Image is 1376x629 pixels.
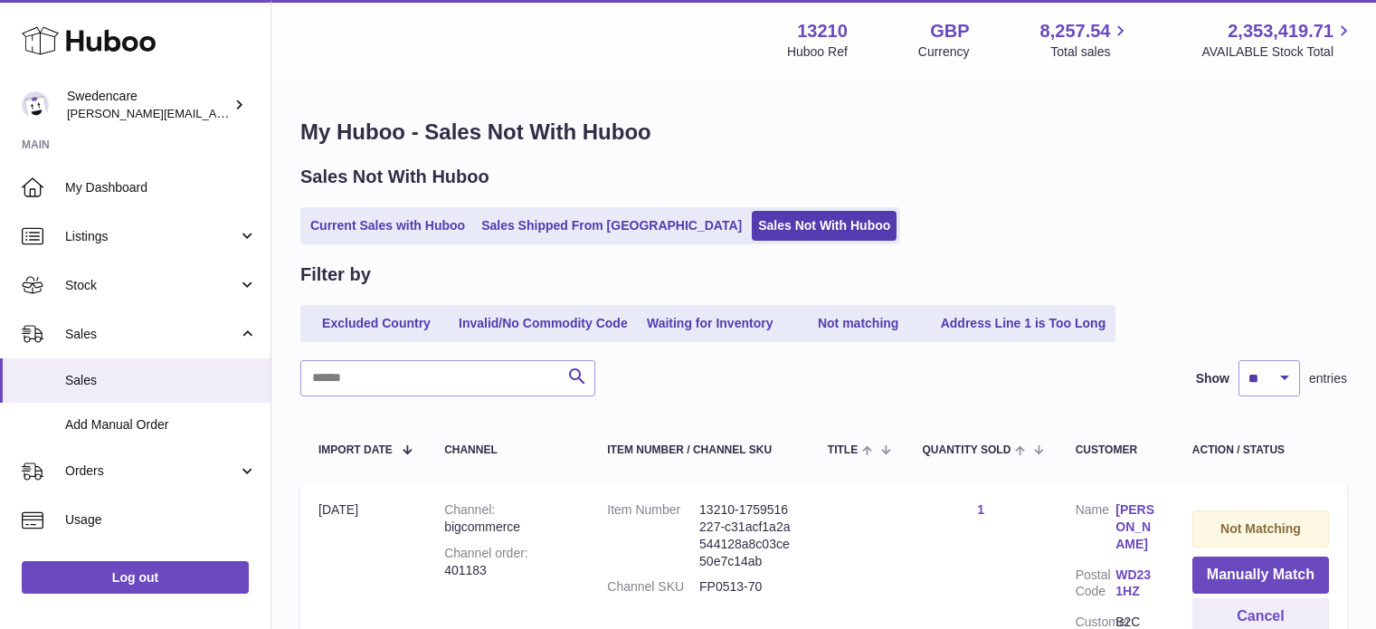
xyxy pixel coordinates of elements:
[1196,370,1229,387] label: Show
[22,91,49,119] img: rebecca.fall@swedencare.co.uk
[304,309,449,338] a: Excluded Country
[977,502,984,517] a: 1
[444,501,571,536] div: bigcommerce
[797,19,848,43] strong: 13210
[1201,19,1354,61] a: 2,353,419.71 AVAILABLE Stock Total
[67,88,230,122] div: Swedencare
[1076,444,1156,456] div: Customer
[1040,19,1132,61] a: 8,257.54 Total sales
[607,578,699,596] dt: Channel SKU
[935,309,1113,338] a: Address Line 1 is Too Long
[1115,501,1156,553] a: [PERSON_NAME]
[65,326,238,343] span: Sales
[752,211,897,241] a: Sales Not With Huboo
[318,444,393,456] span: Import date
[1192,557,1329,594] button: Manually Match
[300,165,489,189] h2: Sales Not With Huboo
[444,545,571,579] div: 401183
[828,444,858,456] span: Title
[699,501,792,570] dd: 13210-1759516227-c31acf1a2a544128a8c03ce50e7c14ab
[930,19,969,43] strong: GBP
[452,309,634,338] a: Invalid/No Commodity Code
[1040,19,1111,43] span: 8,257.54
[1050,43,1131,61] span: Total sales
[1309,370,1347,387] span: entries
[444,546,528,560] strong: Channel order
[923,444,1011,456] span: Quantity Sold
[300,118,1347,147] h1: My Huboo - Sales Not With Huboo
[444,502,495,517] strong: Channel
[67,106,363,120] span: [PERSON_NAME][EMAIL_ADDRESS][DOMAIN_NAME]
[65,228,238,245] span: Listings
[607,501,699,570] dt: Item Number
[65,372,257,389] span: Sales
[1201,43,1354,61] span: AVAILABLE Stock Total
[918,43,970,61] div: Currency
[638,309,783,338] a: Waiting for Inventory
[1115,567,1156,601] a: WD23 1HZ
[1228,19,1333,43] span: 2,353,419.71
[607,444,792,456] div: Item Number / Channel SKU
[444,444,571,456] div: Channel
[304,211,471,241] a: Current Sales with Huboo
[1076,567,1116,605] dt: Postal Code
[1192,444,1329,456] div: Action / Status
[699,578,792,596] dd: FP0513-70
[65,277,238,294] span: Stock
[300,262,371,287] h2: Filter by
[786,309,931,338] a: Not matching
[65,179,257,196] span: My Dashboard
[65,511,257,529] span: Usage
[65,462,238,480] span: Orders
[65,416,257,434] span: Add Manual Order
[475,211,748,241] a: Sales Shipped From [GEOGRAPHIC_DATA]
[22,561,249,594] a: Log out
[1220,521,1301,536] strong: Not Matching
[787,43,848,61] div: Huboo Ref
[1076,501,1116,558] dt: Name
